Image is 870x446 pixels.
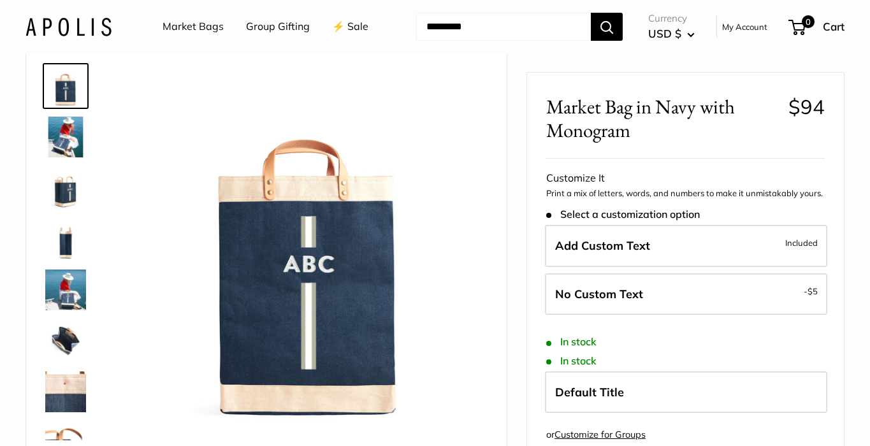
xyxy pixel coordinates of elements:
img: Market Bag in Navy with Monogram [128,66,488,425]
input: Search... [416,13,591,41]
button: Search [591,13,623,41]
img: Market Bag in Navy with Monogram [45,117,86,157]
span: 0 [802,15,815,28]
button: USD $ [648,24,695,44]
span: Select a customization option [546,208,700,220]
img: Market Bag in Navy with Monogram [45,66,86,106]
a: Market Bags [163,17,224,36]
span: - [804,284,818,299]
span: In stock [546,336,597,348]
label: Default Title [545,371,827,414]
span: Market Bag in Navy with Monogram [546,95,779,142]
div: Customize It [546,168,825,187]
a: My Account [722,19,767,34]
label: Leave Blank [545,273,827,315]
a: Market Bag in Navy with Monogram [43,318,89,364]
img: Market Bag in Navy with Monogram [45,320,86,361]
div: or [546,426,646,443]
span: Currency [648,10,695,27]
a: Customize for Groups [555,429,646,440]
a: Market Bag in Navy with Monogram [43,216,89,262]
label: Add Custom Text [545,225,827,267]
span: Add Custom Text [555,238,650,253]
a: ⚡️ Sale [332,17,368,36]
span: USD $ [648,27,681,40]
img: Apolis [25,17,112,36]
span: $5 [808,286,818,296]
a: Group Gifting [246,17,310,36]
img: Market Bag in Navy with Monogram [45,219,86,259]
span: Default Title [555,385,624,399]
a: Market Bag in Navy with Monogram [43,369,89,415]
a: Market Bag in Navy with Monogram [43,114,89,160]
span: Cart [823,20,845,33]
span: No Custom Text [555,287,643,301]
span: Included [785,235,818,250]
a: Market Bag in Navy with Monogram [43,165,89,211]
img: Market Bag in Navy with Monogram [45,270,86,310]
a: 0 Cart [790,17,845,37]
span: $94 [788,94,825,119]
p: Print a mix of letters, words, and numbers to make it unmistakably yours. [546,187,825,200]
img: Market Bag in Navy with Monogram [45,168,86,208]
img: Market Bag in Navy with Monogram [45,371,86,412]
a: Market Bag in Navy with Monogram [43,267,89,313]
span: In stock [546,354,597,366]
a: Market Bag in Navy with Monogram [43,63,89,109]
